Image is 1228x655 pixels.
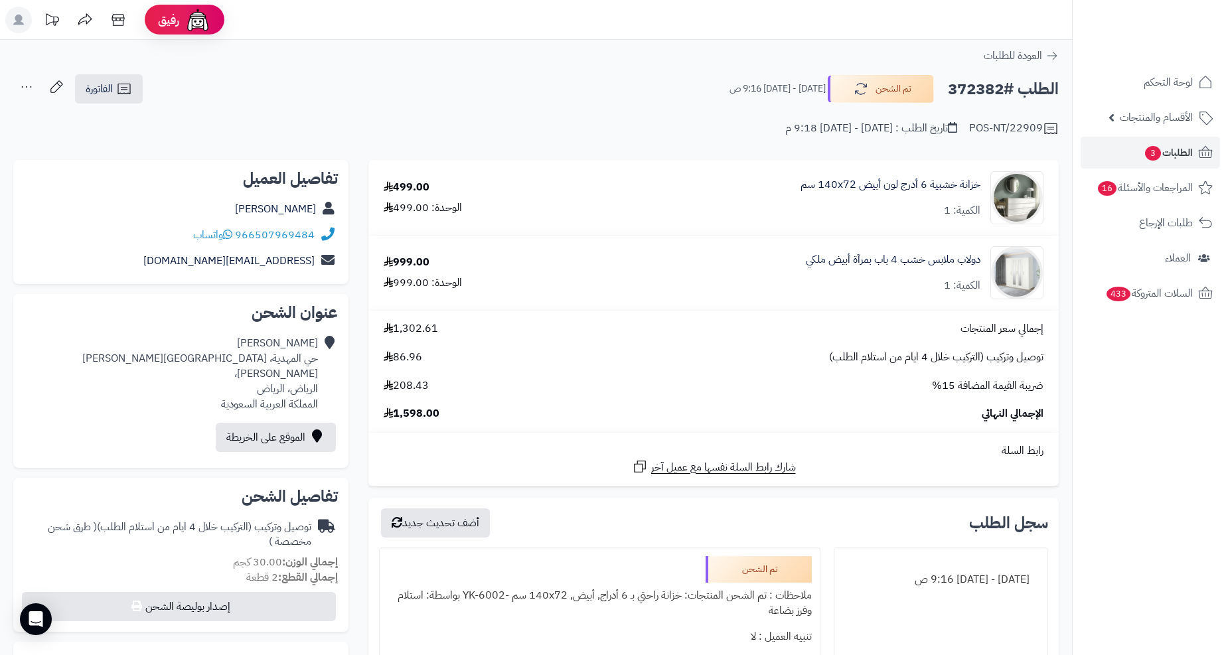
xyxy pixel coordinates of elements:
small: [DATE] - [DATE] 9:16 ص [729,82,826,96]
div: POS-NT/22909 [969,121,1059,137]
span: 1,302.61 [384,321,438,336]
span: الطلبات [1144,143,1193,162]
span: توصيل وتركيب (التركيب خلال 4 ايام من استلام الطلب) [829,350,1043,365]
a: [PERSON_NAME] [235,201,316,217]
div: [PERSON_NAME] حي المهدية، [GEOGRAPHIC_DATA][PERSON_NAME][PERSON_NAME]، الرياض، الرياض المملكة الع... [24,336,318,411]
div: الكمية: 1 [944,278,980,293]
div: الوحدة: 499.00 [384,200,462,216]
a: شارك رابط السلة نفسها مع عميل آخر [632,459,796,475]
h3: سجل الطلب [969,515,1048,531]
strong: إجمالي الوزن: [282,554,338,570]
div: [DATE] - [DATE] 9:16 ص [842,567,1039,593]
span: طلبات الإرجاع [1139,214,1193,232]
div: تنبيه العميل : لا [388,624,812,650]
button: أضف تحديث جديد [381,508,490,538]
img: 1746709299-1702541934053-68567865785768-1000x1000-90x90.jpg [991,171,1043,224]
span: 3 [1144,145,1162,161]
span: المراجعات والأسئلة [1097,179,1193,197]
a: 966507969484 [235,227,315,243]
div: Open Intercom Messenger [20,603,52,635]
span: 433 [1105,286,1131,302]
a: دولاب ملابس خشب 4 باب بمرآة أبيض ملكي [806,252,980,267]
a: خزانة خشبية 6 أدرج لون أبيض 140x72 سم [801,177,980,192]
span: ( طرق شحن مخصصة ) [48,519,311,550]
span: العملاء [1165,249,1191,267]
div: ملاحظات : تم الشحن المنتجات: خزانة راحتي بـ 6 أدراج, أبيض, ‎140x72 سم‏ -YK-6002 بواسطة: استلام وف... [388,583,812,624]
span: شارك رابط السلة نفسها مع عميل آخر [651,460,796,475]
span: الفاتورة [86,81,113,97]
span: رفيق [158,12,179,28]
a: العملاء [1081,242,1220,274]
strong: إجمالي القطع: [278,569,338,585]
span: ضريبة القيمة المضافة 15% [932,378,1043,394]
div: الوحدة: 999.00 [384,275,462,291]
a: السلات المتروكة433 [1081,277,1220,309]
span: 1,598.00 [384,406,439,421]
a: الموقع على الخريطة [216,423,336,452]
div: تاريخ الطلب : [DATE] - [DATE] 9:18 م [785,121,957,136]
small: 2 قطعة [246,569,338,585]
div: 499.00 [384,180,429,195]
small: 30.00 كجم [233,554,338,570]
a: لوحة التحكم [1081,66,1220,98]
span: لوحة التحكم [1144,73,1193,92]
img: ai-face.png [185,7,211,33]
button: تم الشحن [828,75,934,103]
div: تم الشحن [706,556,812,583]
a: الطلبات3 [1081,137,1220,169]
h2: تفاصيل الشحن [24,488,338,504]
span: 16 [1097,181,1118,196]
a: العودة للطلبات [984,48,1059,64]
img: 1733065084-1-90x90.jpg [991,246,1043,299]
a: الفاتورة [75,74,143,104]
h2: الطلب #372382 [948,76,1059,103]
h2: تفاصيل العميل [24,171,338,186]
span: 86.96 [384,350,422,365]
div: رابط السلة [374,443,1053,459]
span: الأقسام والمنتجات [1120,108,1193,127]
a: [EMAIL_ADDRESS][DOMAIN_NAME] [143,253,315,269]
a: تحديثات المنصة [35,7,68,36]
button: إصدار بوليصة الشحن [22,592,336,621]
a: واتساب [193,227,232,243]
img: logo-2.png [1138,15,1215,42]
div: توصيل وتركيب (التركيب خلال 4 ايام من استلام الطلب) [24,520,311,550]
span: العودة للطلبات [984,48,1042,64]
a: المراجعات والأسئلة16 [1081,172,1220,204]
a: طلبات الإرجاع [1081,207,1220,239]
div: الكمية: 1 [944,203,980,218]
span: 208.43 [384,378,429,394]
span: إجمالي سعر المنتجات [960,321,1043,336]
span: السلات المتروكة [1105,284,1193,303]
h2: عنوان الشحن [24,305,338,321]
span: الإجمالي النهائي [982,406,1043,421]
div: 999.00 [384,255,429,270]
